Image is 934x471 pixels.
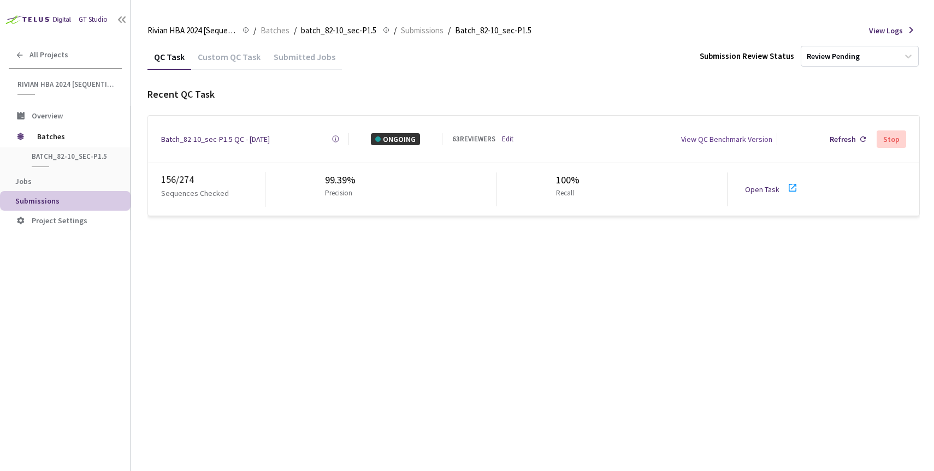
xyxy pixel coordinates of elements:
[700,50,794,63] div: Submission Review Status
[147,87,920,102] div: Recent QC Task
[869,25,903,37] span: View Logs
[681,133,772,145] div: View QC Benchmark Version
[29,50,68,59] span: All Projects
[301,24,376,37] span: batch_82-10_sec-P1.5
[399,24,446,36] a: Submissions
[325,188,352,199] p: Precision
[161,133,270,145] a: Batch_82-10_sec-P1.5 QC - [DATE]
[267,51,342,70] div: Submitted Jobs
[37,126,112,147] span: Batches
[191,51,267,70] div: Custom QC Task
[448,24,451,37] li: /
[32,111,63,121] span: Overview
[15,196,60,206] span: Submissions
[15,176,32,186] span: Jobs
[556,188,575,199] p: Recall
[79,14,108,25] div: GT Studio
[258,24,292,36] a: Batches
[17,80,115,89] span: Rivian HBA 2024 [Sequential]
[32,152,113,161] span: batch_82-10_sec-P1.5
[556,172,580,188] div: 100%
[147,24,236,37] span: Rivian HBA 2024 [Sequential]
[807,51,860,62] div: Review Pending
[147,51,191,70] div: QC Task
[253,24,256,37] li: /
[161,172,265,187] div: 156 / 274
[452,134,495,145] div: 63 REVIEWERS
[401,24,444,37] span: Submissions
[455,24,531,37] span: Batch_82-10_sec-P1.5
[830,133,856,145] div: Refresh
[161,187,229,199] p: Sequences Checked
[261,24,289,37] span: Batches
[325,172,357,188] div: 99.39%
[502,134,513,145] a: Edit
[294,24,297,37] li: /
[394,24,397,37] li: /
[883,135,900,144] div: Stop
[32,216,87,225] span: Project Settings
[371,133,420,145] div: ONGOING
[745,184,779,194] a: Open Task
